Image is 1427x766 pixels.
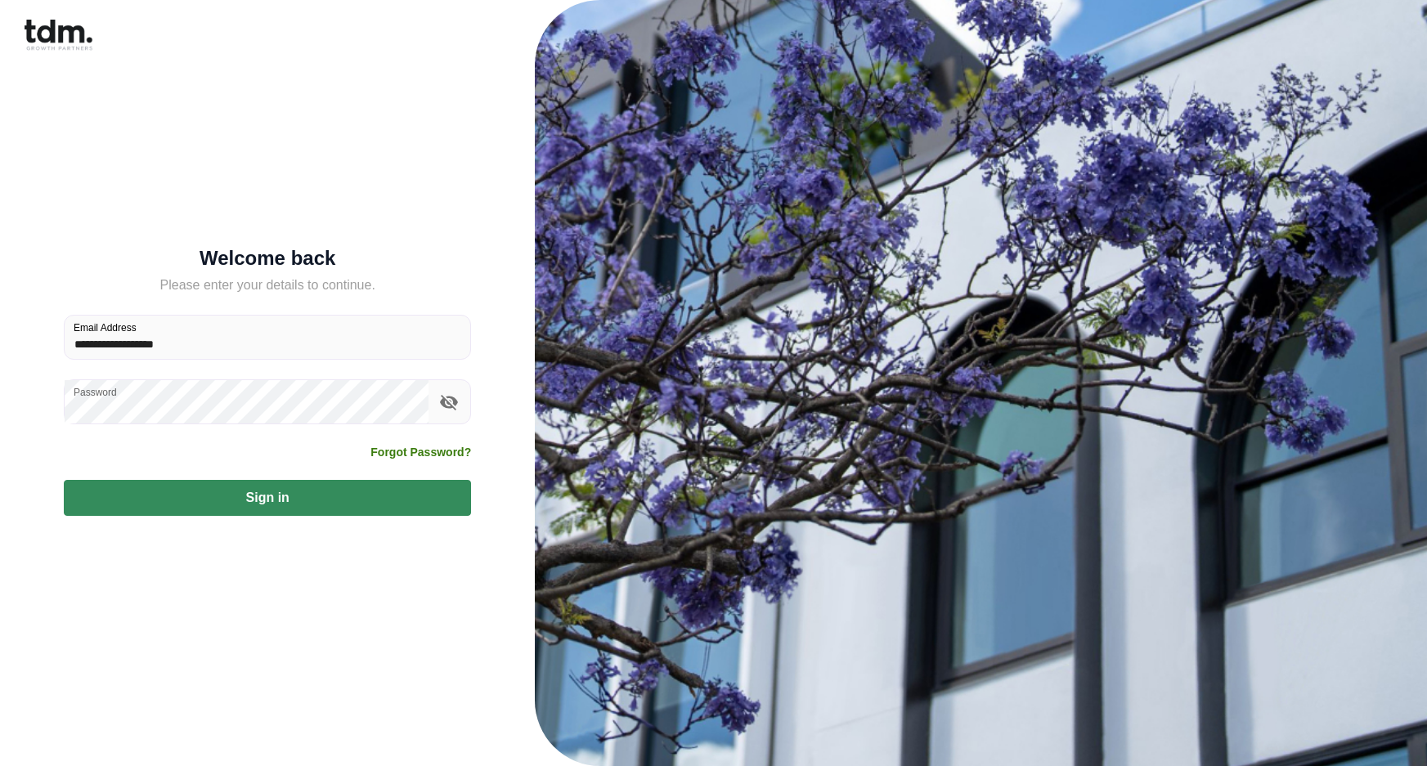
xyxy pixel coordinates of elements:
button: Sign in [64,480,471,516]
label: Email Address [74,320,137,334]
h5: Welcome back [64,250,471,267]
h5: Please enter your details to continue. [64,275,471,295]
a: Forgot Password? [370,444,471,460]
button: toggle password visibility [435,388,463,416]
label: Password [74,385,117,399]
